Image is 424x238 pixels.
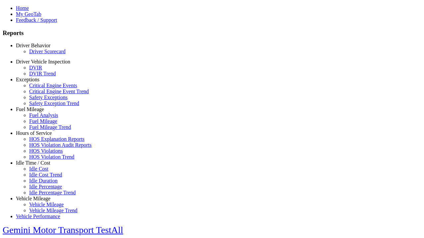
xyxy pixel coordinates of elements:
a: Vehicle Mileage [16,196,50,201]
a: Vehicle Mileage [29,202,64,207]
a: Feedback / Support [16,17,57,23]
a: Idle Cost [29,166,48,172]
a: Idle Percentage Trend [29,190,76,195]
a: Gemini Motor Transport TestAll [3,225,123,235]
a: Idle Time / Cost [16,160,50,166]
a: Safety Exception Trend [29,100,79,106]
a: HOS Violation Trend [29,154,75,160]
h3: Reports [3,29,421,37]
a: Fuel Mileage Trend [29,124,71,130]
a: HOS Violations [29,148,63,154]
a: DVIR Trend [29,71,56,76]
a: Idle Cost Trend [29,172,62,178]
a: Driver Vehicle Inspection [16,59,70,64]
a: Critical Engine Events [29,83,77,88]
a: HOS Violation Audit Reports [29,142,92,148]
a: Idle Percentage [29,184,62,189]
a: Safety Exceptions [29,95,68,100]
a: Fuel Mileage [29,118,57,124]
a: Exceptions [16,77,39,82]
a: Hours of Service [16,130,52,136]
a: Fuel Analysis [29,112,58,118]
a: Vehicle Performance [16,214,60,219]
a: Fuel Mileage [16,106,44,112]
a: HOS Explanation Reports [29,136,84,142]
a: Driver Scorecard [29,49,66,54]
a: Vehicle Mileage Trend [29,208,78,213]
a: Home [16,5,29,11]
a: Critical Engine Event Trend [29,89,89,94]
a: DVIR [29,65,42,70]
a: Driver Behavior [16,43,50,48]
a: My GeoTab [16,11,41,17]
a: Idle Duration [29,178,58,183]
